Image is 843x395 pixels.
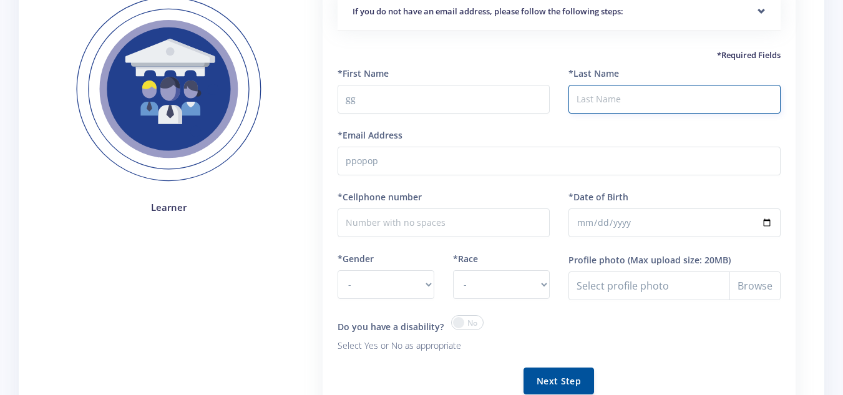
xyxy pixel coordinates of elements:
[568,253,625,266] label: Profile photo
[568,67,619,80] label: *Last Name
[568,85,781,114] input: Last Name
[353,6,766,18] h5: If you do not have an email address, please follow the following steps:
[568,190,628,203] label: *Date of Birth
[338,338,550,353] p: Select Yes or No as appropriate
[338,252,374,265] label: *Gender
[338,320,444,333] label: Do you have a disability?
[338,208,550,237] input: Number with no spaces
[57,200,280,215] h4: Learner
[338,129,402,142] label: *Email Address
[524,368,594,394] button: Next Step
[338,85,550,114] input: First Name
[338,190,422,203] label: *Cellphone number
[338,49,781,62] h5: *Required Fields
[338,67,389,80] label: *First Name
[338,147,781,175] input: Email Address
[628,253,731,266] label: (Max upload size: 20MB)
[453,252,478,265] label: *Race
